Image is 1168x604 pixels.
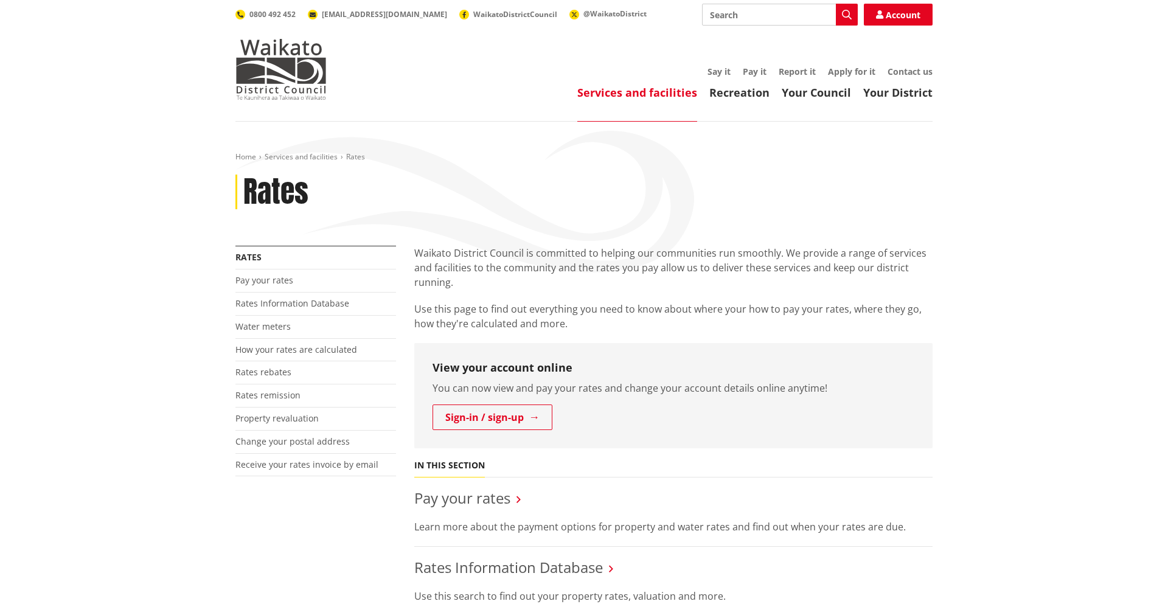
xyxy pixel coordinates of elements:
a: Pay it [743,66,766,77]
a: WaikatoDistrictCouncil [459,9,557,19]
p: You can now view and pay your rates and change your account details online anytime! [433,381,914,395]
a: Change your postal address [235,436,350,447]
p: Use this search to find out your property rates, valuation and more. [414,589,933,603]
a: Rates [235,251,262,263]
a: [EMAIL_ADDRESS][DOMAIN_NAME] [308,9,447,19]
span: [EMAIL_ADDRESS][DOMAIN_NAME] [322,9,447,19]
a: Apply for it [828,66,875,77]
a: Rates Information Database [235,297,349,309]
span: @WaikatoDistrict [583,9,647,19]
p: Learn more about the payment options for property and water rates and find out when your rates ar... [414,519,933,534]
a: Rates rebates [235,366,291,378]
a: @WaikatoDistrict [569,9,647,19]
p: Use this page to find out everything you need to know about where your how to pay your rates, whe... [414,302,933,331]
a: Account [864,4,933,26]
a: Property revaluation [235,412,319,424]
span: 0800 492 452 [249,9,296,19]
h3: View your account online [433,361,914,375]
span: Rates [346,151,365,162]
a: Recreation [709,85,770,100]
a: Receive your rates invoice by email [235,459,378,470]
img: Waikato District Council - Te Kaunihera aa Takiwaa o Waikato [235,39,327,100]
a: Rates remission [235,389,301,401]
a: Report it [779,66,816,77]
span: WaikatoDistrictCouncil [473,9,557,19]
input: Search input [702,4,858,26]
a: Contact us [888,66,933,77]
a: Water meters [235,321,291,332]
a: Say it [707,66,731,77]
p: Waikato District Council is committed to helping our communities run smoothly. We provide a range... [414,246,933,290]
a: Pay your rates [235,274,293,286]
a: Home [235,151,256,162]
h1: Rates [243,175,308,210]
a: Services and facilities [265,151,338,162]
a: Services and facilities [577,85,697,100]
a: Pay your rates [414,488,510,508]
a: Your Council [782,85,851,100]
h5: In this section [414,460,485,471]
nav: breadcrumb [235,152,933,162]
a: Your District [863,85,933,100]
a: 0800 492 452 [235,9,296,19]
a: How your rates are calculated [235,344,357,355]
a: Sign-in / sign-up [433,404,552,430]
a: Rates Information Database [414,557,603,577]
